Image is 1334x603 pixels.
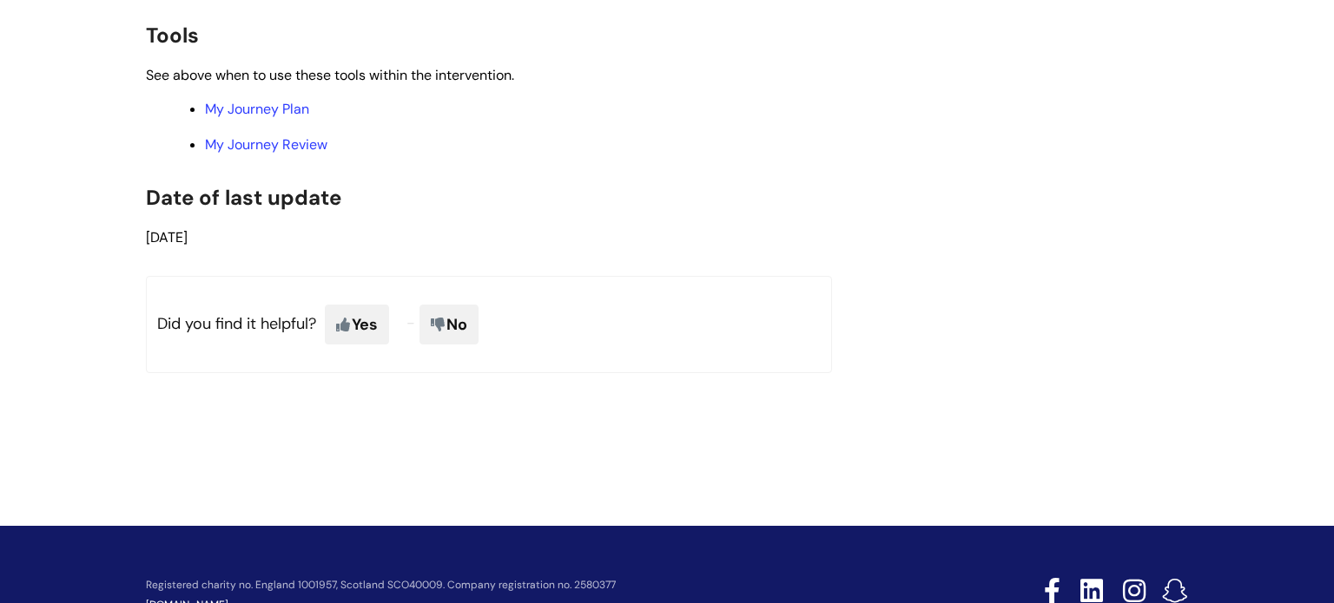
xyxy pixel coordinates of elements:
[205,135,327,154] a: My Journey Review
[146,184,341,211] span: Date of last update
[146,580,921,591] p: Registered charity no. England 1001957, Scotland SCO40009. Company registration no. 2580377
[146,228,188,246] span: [DATE]
[146,276,832,373] p: Did you find it helpful?
[325,305,389,344] span: Yes
[419,305,479,344] span: No
[146,22,199,49] span: Tools
[205,100,309,118] a: My Journey Plan
[146,66,514,84] span: See above when to use these tools within the intervention.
